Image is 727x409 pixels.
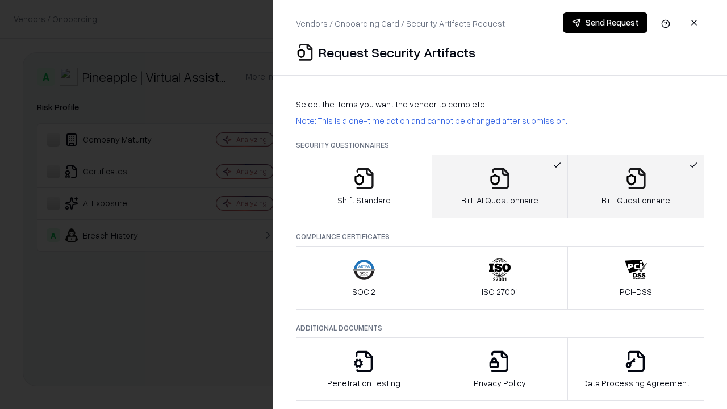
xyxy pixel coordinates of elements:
[582,377,690,389] p: Data Processing Agreement
[461,194,538,206] p: B+L AI Questionnaire
[620,286,652,298] p: PCI-DSS
[432,155,569,218] button: B+L AI Questionnaire
[296,246,432,310] button: SOC 2
[567,337,704,401] button: Data Processing Agreement
[296,115,704,127] p: Note: This is a one-time action and cannot be changed after submission.
[563,12,647,33] button: Send Request
[432,246,569,310] button: ISO 27001
[296,18,505,30] p: Vendors / Onboarding Card / Security Artifacts Request
[482,286,518,298] p: ISO 27001
[319,43,475,61] p: Request Security Artifacts
[296,155,432,218] button: Shift Standard
[352,286,375,298] p: SOC 2
[474,377,526,389] p: Privacy Policy
[567,246,704,310] button: PCI-DSS
[567,155,704,218] button: B+L Questionnaire
[296,98,704,110] p: Select the items you want the vendor to complete:
[296,232,704,241] p: Compliance Certificates
[296,140,704,150] p: Security Questionnaires
[327,377,400,389] p: Penetration Testing
[296,323,704,333] p: Additional Documents
[601,194,670,206] p: B+L Questionnaire
[296,337,432,401] button: Penetration Testing
[432,337,569,401] button: Privacy Policy
[337,194,391,206] p: Shift Standard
